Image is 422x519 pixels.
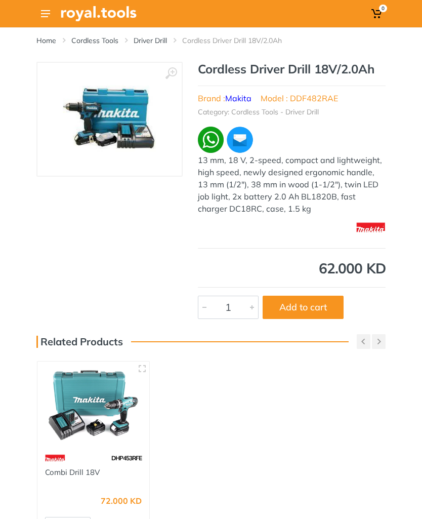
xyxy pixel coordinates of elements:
[182,35,297,46] li: Cordless Driver Drill 18V/2.0Ah
[111,454,142,462] span: DHP453RFE
[198,107,319,117] li: Category: Cordless Tools - Driver Drill
[369,5,386,23] a: 0
[261,92,338,104] li: Model : DDF482RAE
[198,62,386,76] h1: Cordless Driver Drill 18V/2.0Ah
[198,258,386,279] div: 62.000 KD
[356,215,386,240] img: Makita
[101,497,142,505] div: 72.000 KD
[45,369,142,442] img: Royal Tools - Combi Drill 18V
[198,154,386,215] div: 13 mm, 18 V, 2-speed, compact and lightweight, high speed, newly designed ergonomic handle, 13 mm...
[36,336,123,348] h3: Related Products
[263,296,344,319] button: Add to cart
[61,6,137,21] img: Royal Tools Logo
[198,92,251,104] li: Brand :
[36,35,56,46] a: Home
[226,126,254,154] img: ma.webp
[45,467,100,477] a: Combi Drill 18V
[379,5,387,12] span: 0
[225,93,251,103] a: Makita
[36,35,386,46] nav: breadcrumb
[45,449,65,467] img: 42.webp
[134,35,167,46] a: Driver Drill
[63,73,156,166] img: Royal Tools - Cordless Driver Drill 18V/2.0Ah
[71,35,118,46] a: Cordless Tools
[198,127,224,152] img: wa.webp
